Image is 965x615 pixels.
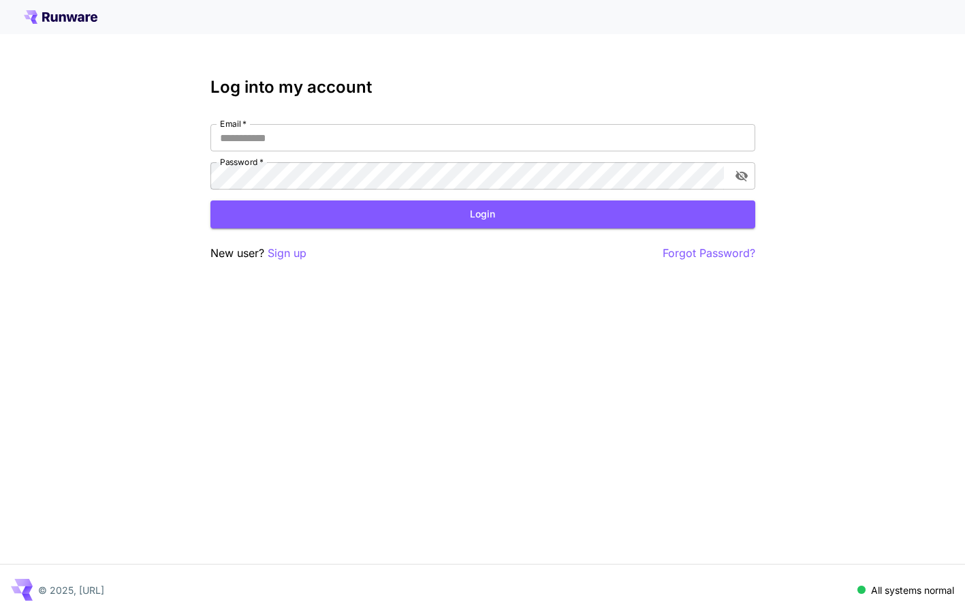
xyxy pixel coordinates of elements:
[663,245,755,262] button: Forgot Password?
[210,245,306,262] p: New user?
[38,583,104,597] p: © 2025, [URL]
[210,78,755,97] h3: Log into my account
[871,583,954,597] p: All systems normal
[210,200,755,228] button: Login
[220,118,247,130] label: Email
[729,164,754,188] button: toggle password visibility
[268,245,306,262] button: Sign up
[220,156,264,168] label: Password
